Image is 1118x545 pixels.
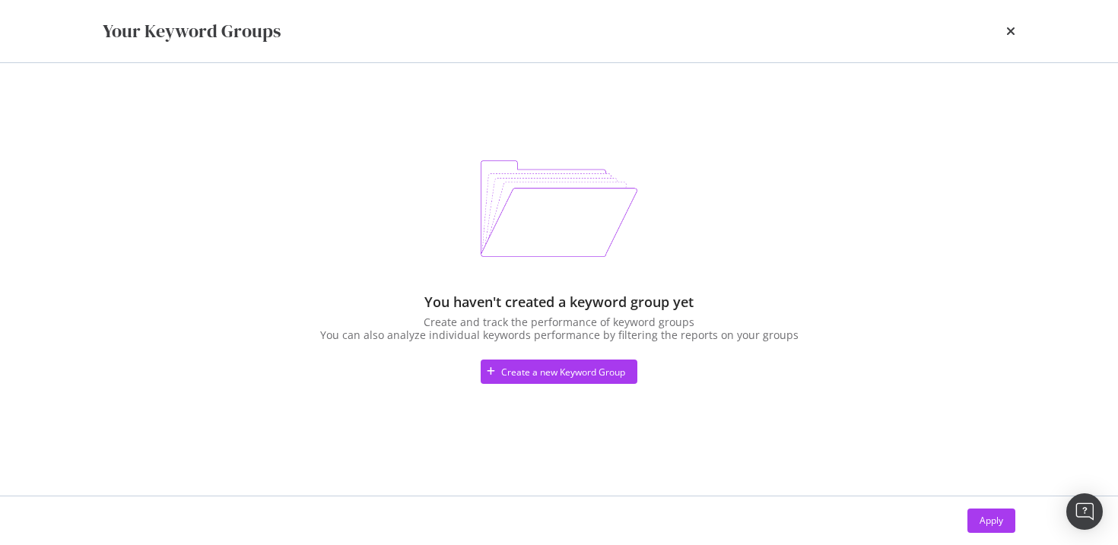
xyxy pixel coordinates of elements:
[424,293,694,310] div: You haven't created a keyword group yet
[967,509,1015,533] button: Apply
[1006,18,1015,44] div: times
[481,160,638,257] img: BLvG-C8o.png
[424,316,694,328] div: Create and track the performance of keyword groups
[980,514,1003,527] div: Apply
[103,18,281,44] div: Your Keyword Groups
[1066,493,1103,530] div: Open Intercom Messenger
[501,366,625,379] div: Create a new Keyword Group
[481,360,637,384] button: Create a new Keyword Group
[293,328,825,341] div: You can also analyze individual keywords performance by filtering the reports on your groups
